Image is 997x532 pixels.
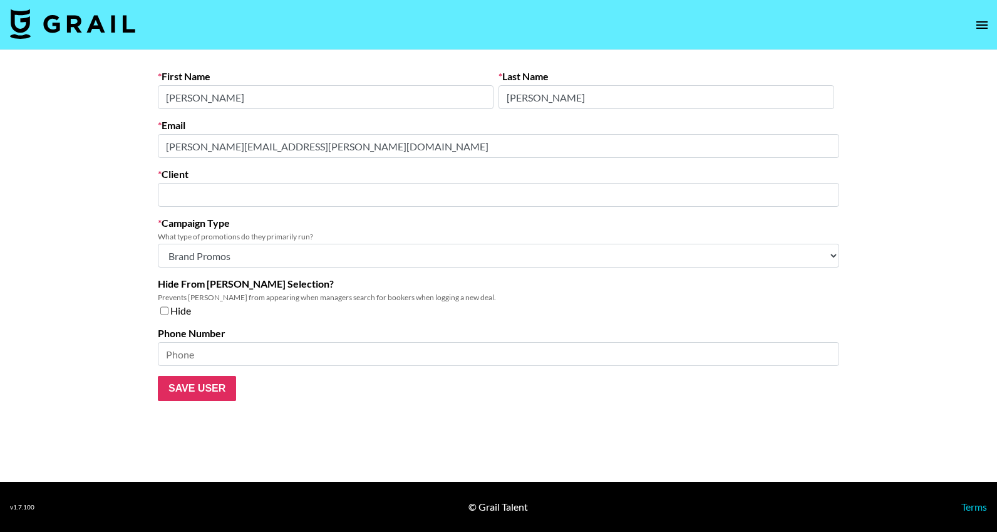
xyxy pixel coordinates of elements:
[10,9,135,39] img: Grail Talent
[158,278,839,290] label: Hide From [PERSON_NAME] Selection?
[468,501,528,513] div: © Grail Talent
[158,134,839,158] input: Email
[498,70,834,83] label: Last Name
[158,327,839,340] label: Phone Number
[10,503,34,511] div: v 1.7.100
[170,305,191,317] span: Hide
[158,232,839,241] div: What type of promotions do they primarily run?
[158,119,839,132] label: Email
[158,342,839,366] input: Phone
[969,13,994,38] button: open drawer
[961,501,987,513] a: Terms
[498,85,834,109] input: Last Name
[158,168,839,180] label: Client
[158,293,839,302] div: Prevents [PERSON_NAME] from appearing when managers search for bookers when logging a new deal.
[158,85,493,109] input: First Name
[158,217,839,229] label: Campaign Type
[158,70,493,83] label: First Name
[158,376,236,401] input: Save User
